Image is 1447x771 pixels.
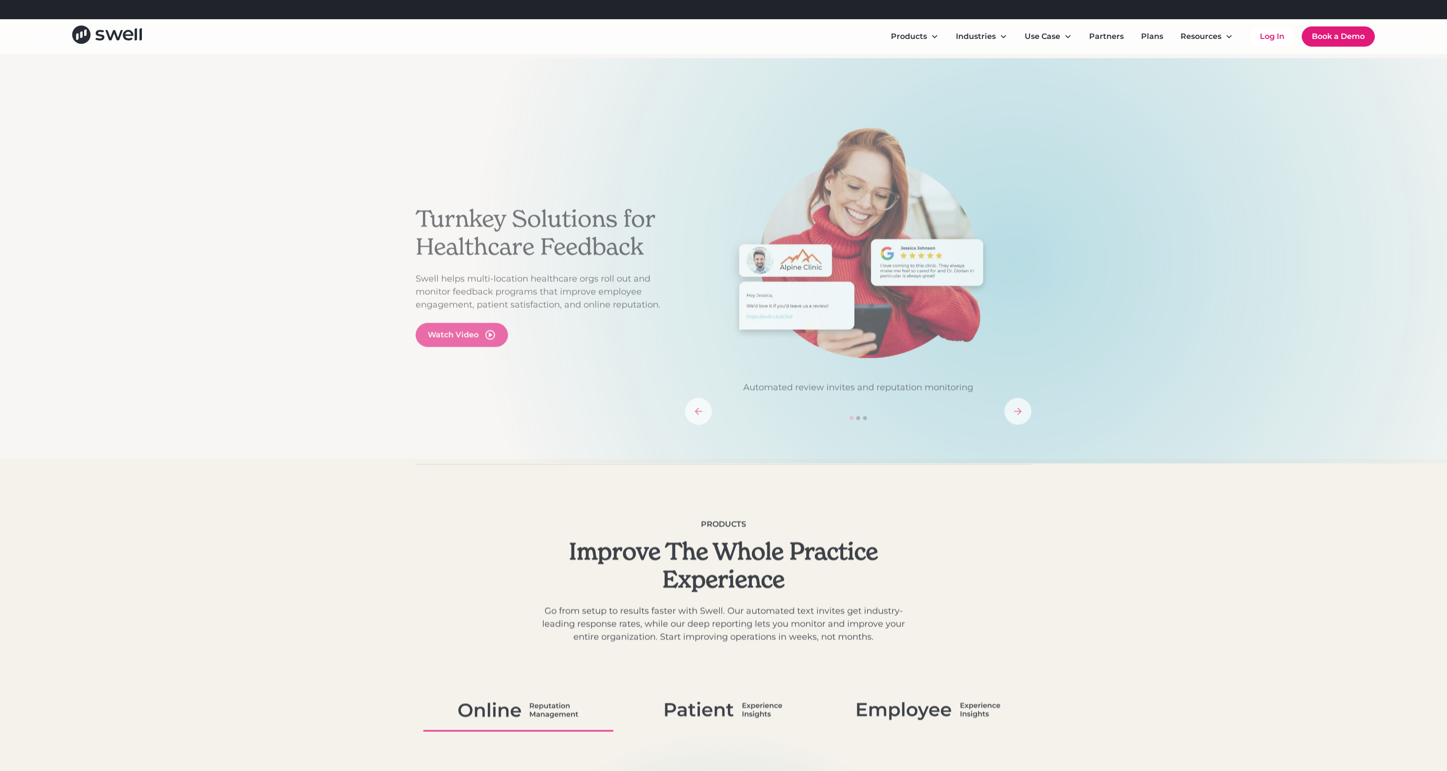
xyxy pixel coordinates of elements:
a: home [72,25,142,47]
div: Show slide 1 of 3 [850,416,853,420]
div: previous slide [685,398,712,425]
div: Use Case [1025,31,1060,42]
p: Automated review invites and reputation monitoring [685,381,1031,394]
div: Resources [1173,27,1241,46]
div: carousel [685,127,1031,425]
p: Go from setup to results faster with Swell. Our automated text invites get industry-leading respo... [539,605,908,644]
a: Plans [1133,27,1171,46]
a: Log In [1250,27,1294,46]
div: Use Case [1017,27,1079,46]
div: next slide [1004,398,1031,425]
div: Products [891,31,927,42]
a: open lightbox [416,323,508,347]
div: 1 of 3 [685,127,1031,394]
div: Show slide 3 of 3 [863,416,867,420]
a: Partners [1081,27,1131,46]
a: Book a Demo [1302,26,1375,47]
div: Watch Video [428,329,479,340]
div: Products [539,519,908,530]
p: Swell helps multi-location healthcare orgs roll out and monitor feedback programs that improve em... [416,272,675,311]
div: Resources [1180,31,1221,42]
div: Show slide 2 of 3 [856,416,860,420]
h2: Improve The Whole Practice Experience [539,538,908,593]
div: Industries [948,27,1015,46]
div: Products [883,27,946,46]
div: Industries [956,31,996,42]
h2: Turnkey Solutions for Healthcare Feedback [416,205,675,261]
